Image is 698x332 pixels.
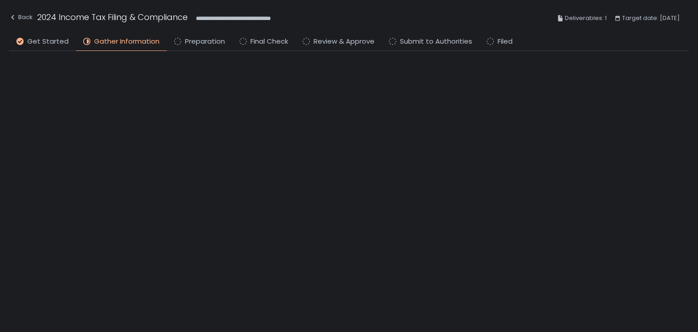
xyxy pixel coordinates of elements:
[9,11,33,26] button: Back
[185,36,225,47] span: Preparation
[94,36,160,47] span: Gather Information
[400,36,472,47] span: Submit to Authorities
[498,36,513,47] span: Filed
[250,36,288,47] span: Final Check
[9,12,33,23] div: Back
[565,13,607,24] span: Deliverables: 1
[37,11,188,23] h1: 2024 Income Tax Filing & Compliance
[314,36,374,47] span: Review & Approve
[27,36,69,47] span: Get Started
[622,13,680,24] span: Target date: [DATE]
